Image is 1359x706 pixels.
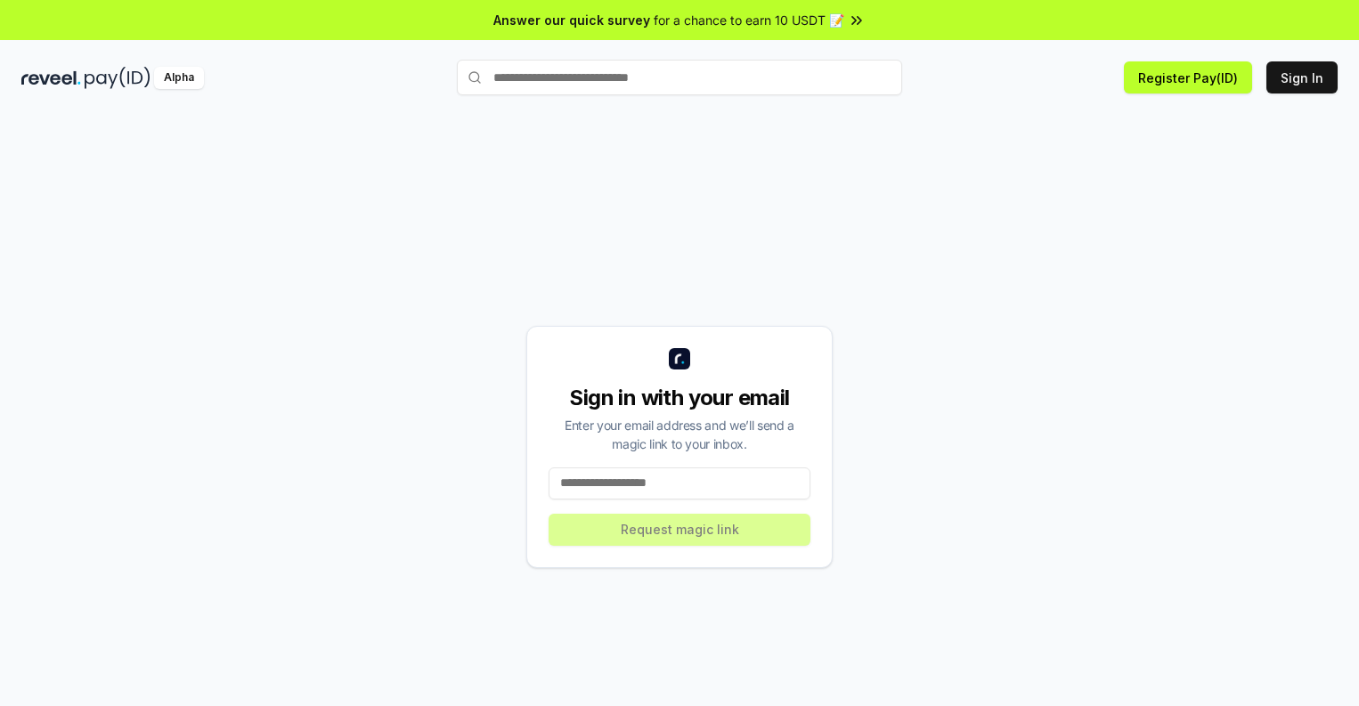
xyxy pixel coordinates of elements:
img: pay_id [85,67,151,89]
span: for a chance to earn 10 USDT 📝 [654,11,844,29]
img: reveel_dark [21,67,81,89]
div: Sign in with your email [549,384,810,412]
button: Sign In [1266,61,1338,93]
span: Answer our quick survey [493,11,650,29]
button: Register Pay(ID) [1124,61,1252,93]
img: logo_small [669,348,690,369]
div: Alpha [154,67,204,89]
div: Enter your email address and we’ll send a magic link to your inbox. [549,416,810,453]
